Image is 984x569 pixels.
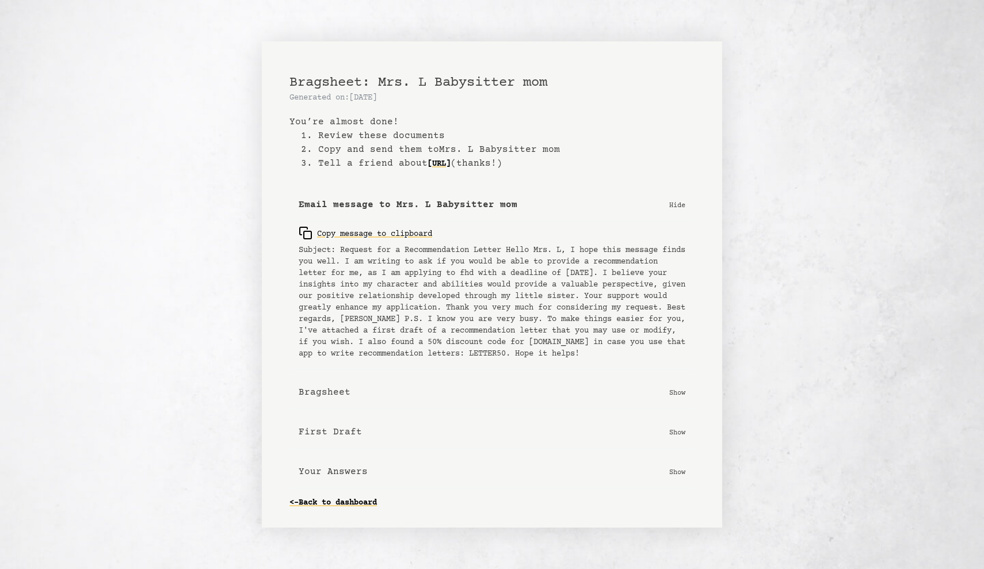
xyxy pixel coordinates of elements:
[289,376,695,409] button: Bragsheet Show
[289,494,377,512] a: <-Back to dashboard
[299,222,432,245] button: Copy message to clipboard
[299,465,368,479] b: Your Answers
[289,189,695,222] button: Email message to Mrs. L Babysitter mom Hide
[669,426,685,438] p: Show
[301,156,695,170] li: 3. Tell a friend about (thanks!)
[299,198,517,212] b: Email message to Mrs. L Babysitter mom
[299,425,362,439] b: First Draft
[299,226,432,240] div: Copy message to clipboard
[289,92,695,104] p: Generated on: [DATE]
[289,456,695,488] button: Your Answers Show
[299,245,685,360] pre: Subject: Request for a Recommendation Letter Hello Mrs. L, I hope this message finds you well. I ...
[428,155,451,173] a: [URL]
[301,143,695,156] li: 2. Copy and send them to Mrs. L Babysitter mom
[669,466,685,478] p: Show
[289,416,695,449] button: First Draft Show
[301,129,695,143] li: 1. Review these documents
[669,199,685,211] p: Hide
[289,75,547,90] span: Bragsheet: Mrs. L Babysitter mom
[299,385,350,399] b: Bragsheet
[289,115,695,129] b: You’re almost done!
[669,387,685,398] p: Show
